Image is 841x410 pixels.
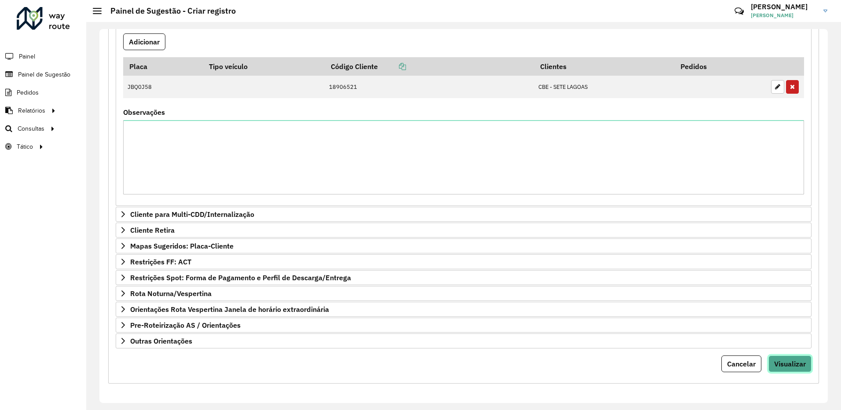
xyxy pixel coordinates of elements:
[534,76,674,99] td: CBE - SETE LAGOAS
[378,62,406,71] a: Copiar
[116,302,812,317] a: Orientações Rota Vespertina Janela de horário extraordinária
[123,33,165,50] button: Adicionar
[116,270,812,285] a: Restrições Spot: Forma de Pagamento e Perfil de Descarga/Entrega
[18,70,70,79] span: Painel de Sugestão
[123,57,203,76] th: Placa
[123,107,165,117] label: Observações
[130,322,241,329] span: Pre-Roteirização AS / Orientações
[325,57,534,76] th: Código Cliente
[674,57,767,76] th: Pedidos
[130,227,175,234] span: Cliente Retira
[774,359,806,368] span: Visualizar
[116,223,812,238] a: Cliente Retira
[130,274,351,281] span: Restrições Spot: Forma de Pagamento e Perfil de Descarga/Entrega
[116,286,812,301] a: Rota Noturna/Vespertina
[102,6,236,16] h2: Painel de Sugestão - Criar registro
[534,57,674,76] th: Clientes
[116,333,812,348] a: Outras Orientações
[751,11,817,19] span: [PERSON_NAME]
[116,238,812,253] a: Mapas Sugeridos: Placa-Cliente
[130,290,212,297] span: Rota Noturna/Vespertina
[325,76,534,99] td: 18906521
[721,355,761,372] button: Cancelar
[203,57,325,76] th: Tipo veículo
[18,124,44,133] span: Consultas
[730,2,749,21] a: Contato Rápido
[130,258,191,265] span: Restrições FF: ACT
[130,337,192,344] span: Outras Orientações
[116,318,812,333] a: Pre-Roteirização AS / Orientações
[116,207,812,222] a: Cliente para Multi-CDD/Internalização
[130,306,329,313] span: Orientações Rota Vespertina Janela de horário extraordinária
[130,242,234,249] span: Mapas Sugeridos: Placa-Cliente
[116,254,812,269] a: Restrições FF: ACT
[17,142,33,151] span: Tático
[727,359,756,368] span: Cancelar
[17,88,39,97] span: Pedidos
[19,52,35,61] span: Painel
[18,106,45,115] span: Relatórios
[123,76,203,99] td: JBQ0J58
[130,211,254,218] span: Cliente para Multi-CDD/Internalização
[768,355,812,372] button: Visualizar
[751,3,817,11] h3: [PERSON_NAME]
